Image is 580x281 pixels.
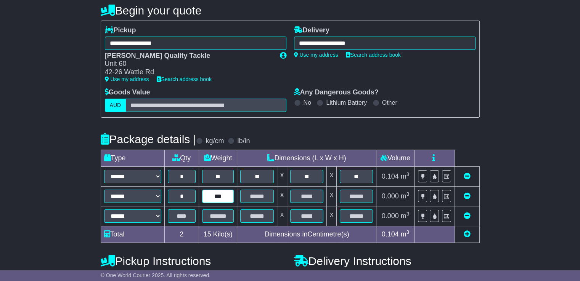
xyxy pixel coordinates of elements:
[101,255,286,267] h4: Pickup Instructions
[277,186,287,206] td: x
[294,52,338,58] a: Use my address
[101,4,480,17] h4: Begin your quote
[101,133,196,145] h4: Package details |
[277,166,287,186] td: x
[406,191,410,197] sup: 3
[382,172,399,180] span: 0.104
[277,206,287,226] td: x
[105,60,272,68] div: Unit 60
[237,150,376,166] td: Dimensions (L x W x H)
[199,150,237,166] td: Weight
[237,137,250,145] label: lb/in
[157,76,212,82] a: Search address book
[406,171,410,177] sup: 3
[164,150,199,166] td: Qty
[406,211,410,217] sup: 3
[327,206,337,226] td: x
[346,52,401,58] a: Search address book
[105,68,272,77] div: 42-26 Wattle Rd
[327,166,337,186] td: x
[206,137,224,145] label: kg/cm
[401,212,410,220] span: m
[382,212,399,220] span: 0.000
[105,52,272,60] div: [PERSON_NAME] Quality Tackle
[327,186,337,206] td: x
[382,230,399,238] span: 0.104
[294,26,329,35] label: Delivery
[401,172,410,180] span: m
[105,76,149,82] a: Use my address
[105,99,126,112] label: AUD
[101,150,164,166] td: Type
[199,226,237,243] td: Kilo(s)
[382,192,399,200] span: 0.000
[164,226,199,243] td: 2
[294,255,480,267] h4: Delivery Instructions
[401,230,410,238] span: m
[294,88,379,97] label: Any Dangerous Goods?
[464,172,471,180] a: Remove this item
[105,26,136,35] label: Pickup
[382,99,397,106] label: Other
[376,150,415,166] td: Volume
[464,230,471,238] a: Add new item
[204,230,211,238] span: 15
[105,88,150,97] label: Goods Value
[464,192,471,200] a: Remove this item
[237,226,376,243] td: Dimensions in Centimetre(s)
[401,192,410,200] span: m
[326,99,367,106] label: Lithium Battery
[101,272,211,278] span: © One World Courier 2025. All rights reserved.
[406,229,410,235] sup: 3
[464,212,471,220] a: Remove this item
[304,99,311,106] label: No
[101,226,164,243] td: Total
